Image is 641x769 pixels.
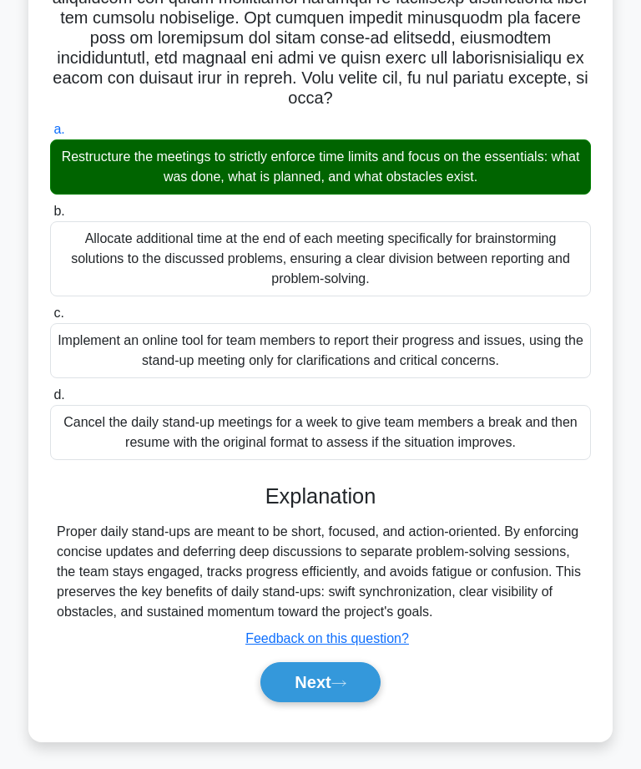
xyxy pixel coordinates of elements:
[60,483,581,508] h3: Explanation
[57,522,584,622] div: Proper daily stand-ups are meant to be short, focused, and action-oriented. By enforcing concise ...
[53,387,64,402] span: d.
[50,221,591,296] div: Allocate additional time at the end of each meeting specifically for brainstorming solutions to t...
[53,306,63,320] span: c.
[53,204,64,218] span: b.
[50,323,591,378] div: Implement an online tool for team members to report their progress and issues, using the stand-up...
[50,405,591,460] div: Cancel the daily stand-up meetings for a week to give team members a break and then resume with t...
[53,122,64,136] span: a.
[260,662,380,702] button: Next
[50,139,591,195] div: Restructure the meetings to strictly enforce time limits and focus on the essentials: what was do...
[245,631,409,645] a: Feedback on this question?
